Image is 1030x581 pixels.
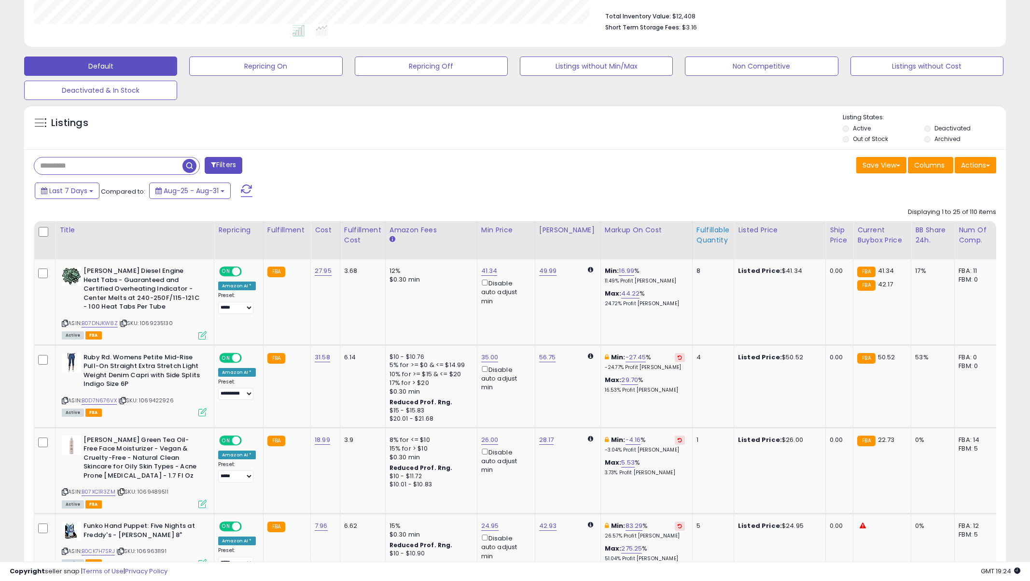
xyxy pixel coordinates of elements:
[220,436,232,444] span: ON
[605,289,622,298] b: Max:
[738,267,818,275] div: $41.34
[830,267,846,275] div: 0.00
[981,567,1020,576] span: 2025-09-8 19:24 GMT
[355,57,508,76] button: Repricing Off
[390,464,453,472] b: Reduced Prof. Rng.
[520,57,673,76] button: Listings without Min/Max
[626,521,643,531] a: 83.29
[857,353,875,364] small: FBA
[218,461,256,483] div: Preset:
[390,361,470,369] div: 5% for >= $0 & <= $14.99
[220,268,232,276] span: ON
[605,533,685,539] p: 26.57% Profit [PERSON_NAME]
[267,225,306,235] div: Fulfillment
[344,522,378,530] div: 6.62
[83,567,124,576] a: Terms of Use
[390,415,470,423] div: $20.01 - $21.68
[267,436,285,446] small: FBA
[315,521,328,531] a: 7.96
[315,353,330,362] a: 31.58
[915,436,947,444] div: 0%
[878,266,894,275] span: 41.34
[267,267,285,277] small: FBA
[611,435,626,444] b: Min:
[390,444,470,453] div: 15% for > $10
[390,275,470,284] div: $0.30 min
[481,364,528,392] div: Disable auto adjust min
[240,268,256,276] span: OFF
[738,522,818,530] div: $24.95
[605,10,989,21] li: $12,408
[481,521,499,531] a: 24.95
[315,225,336,235] div: Cost
[605,522,685,539] div: %
[878,353,895,362] span: 50.52
[914,160,945,170] span: Columns
[696,225,730,245] div: Fulfillable Quantity
[24,57,177,76] button: Default
[117,488,168,496] span: | SKU: 1069489511
[218,537,256,545] div: Amazon AI *
[539,266,557,276] a: 49.99
[738,353,818,362] div: $50.52
[857,267,875,277] small: FBA
[605,458,685,476] div: %
[605,225,688,235] div: Markup on Cost
[82,319,118,327] a: B07DNJKW8Z
[605,458,622,467] b: Max:
[344,267,378,275] div: 3.68
[116,547,167,555] span: | SKU: 1069631191
[915,353,947,362] div: 53%
[62,267,207,338] div: ASIN:
[390,541,453,549] b: Reduced Prof. Rng.
[481,435,499,445] a: 26.00
[62,409,84,417] span: All listings currently available for purchase on Amazon
[853,135,888,143] label: Out of Stock
[481,447,528,475] div: Disable auto adjust min
[626,435,641,445] a: -4.16
[959,267,990,275] div: FBA: 11
[959,225,994,245] div: Num of Comp.
[621,544,642,553] a: 275.25
[62,436,207,507] div: ASIN:
[857,280,875,291] small: FBA
[853,124,871,132] label: Active
[955,157,996,173] button: Actions
[149,183,231,199] button: Aug-25 - Aug-31
[605,278,685,284] p: 11.49% Profit [PERSON_NAME]
[908,208,996,217] div: Displaying 1 to 25 of 110 items
[959,436,990,444] div: FBA: 14
[62,331,84,340] span: All listings currently available for purchase on Amazon
[934,124,971,132] label: Deactivated
[125,567,167,576] a: Privacy Policy
[218,547,256,569] div: Preset:
[915,225,950,245] div: BB Share 24h.
[84,436,201,483] b: [PERSON_NAME] Green Tea Oil-Free Face Moisturizer - Vegan & Cruelty-Free - Natural Clean Skincare...
[220,523,232,531] span: ON
[344,225,381,245] div: Fulfillment Cost
[390,550,470,558] div: $10 - $10.90
[850,57,1003,76] button: Listings without Cost
[605,544,622,553] b: Max:
[934,135,960,143] label: Archived
[605,364,685,371] p: -24.77% Profit [PERSON_NAME]
[344,436,378,444] div: 3.9
[205,157,242,174] button: Filters
[600,221,692,259] th: The percentage added to the cost of goods (COGS) that forms the calculator for Min & Max prices.
[626,353,646,362] a: -27.45
[390,398,453,406] b: Reduced Prof. Rng.
[62,267,81,286] img: 51VSJDSX+pL._SL40_.jpg
[315,266,332,276] a: 27.95
[84,522,201,542] b: Funko Hand Puppet: Five Nights at Freddy's - [PERSON_NAME] 8"
[843,113,1006,122] p: Listing States:
[390,522,470,530] div: 15%
[24,81,177,100] button: Deactivated & In Stock
[481,533,528,561] div: Disable auto adjust min
[390,436,470,444] div: 8% for <= $10
[82,488,115,496] a: B07XC1R3ZM
[696,436,726,444] div: 1
[344,353,378,362] div: 6.14
[62,436,81,455] img: 21cTesE+PTL._SL40_.jpg
[62,353,81,372] img: 41KGnXecTxL._SL40_.jpg
[611,521,626,530] b: Min:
